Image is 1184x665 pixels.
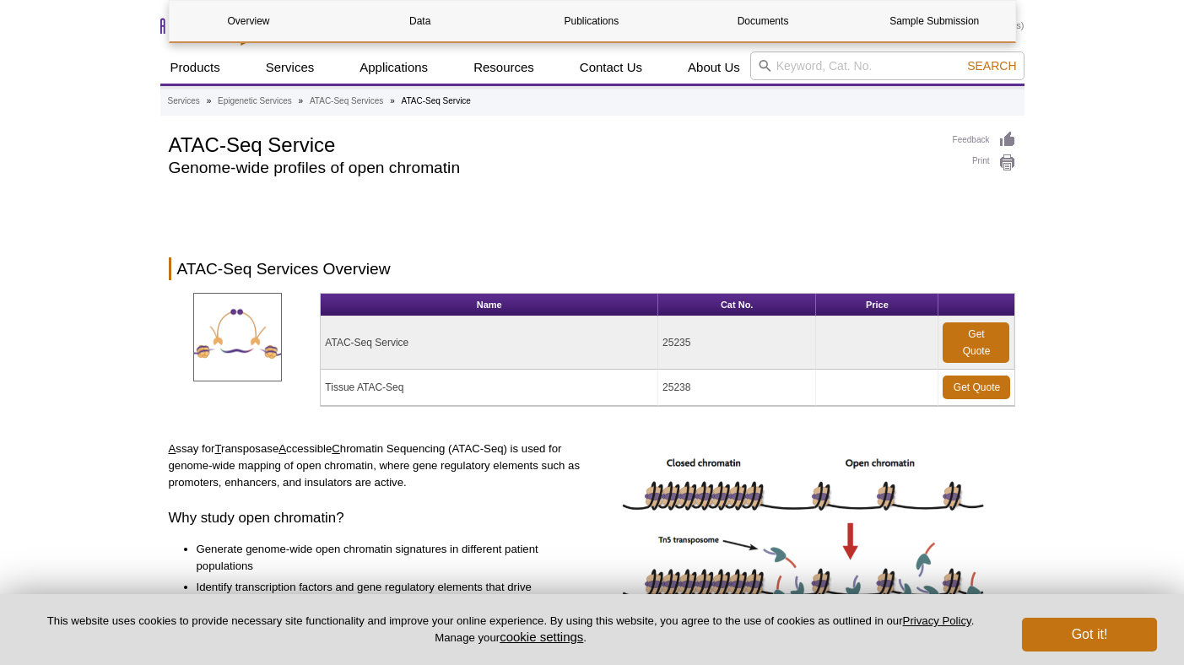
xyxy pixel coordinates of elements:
[169,508,587,528] h3: Why study open chromatin?
[278,442,286,455] u: A
[658,294,816,316] th: Cat No.
[169,131,936,156] h1: ATAC-Seq Service
[943,322,1009,363] a: Get Quote
[500,630,583,644] button: cookie settings
[570,51,652,84] a: Contact Us
[310,94,383,109] a: ATAC-Seq Services
[953,154,1016,172] a: Print
[341,1,500,41] a: Data
[160,51,230,84] a: Products
[169,441,587,491] p: ssay for ransposase ccessible hromatin Sequencing (ATAC-Seq) is used for genome-wide mapping of o...
[953,131,1016,149] a: Feedback
[27,614,994,646] p: This website uses cookies to provide necessary site functionality and improve your online experie...
[658,316,816,370] td: 25235
[750,51,1025,80] input: Keyword, Cat. No.
[299,96,304,105] li: »
[169,257,1016,280] h2: ATAC-Seq Services Overview
[193,293,282,381] img: ATAC-SeqServices
[169,160,936,176] h2: Genome-wide profiles of open chromatin
[402,96,471,105] li: ATAC-Seq Service
[943,376,1010,399] a: Get Quote
[218,94,292,109] a: Epigenetic Services
[321,370,658,406] td: Tissue ATAC-Seq
[332,442,340,455] u: C
[967,59,1016,73] span: Search
[197,541,570,575] li: Generate genome-wide open chromatin signatures in different patient populations
[658,370,816,406] td: 25238
[678,51,750,84] a: About Us
[463,51,544,84] a: Resources
[169,442,176,455] u: A
[1022,618,1157,651] button: Got it!
[816,294,938,316] th: Price
[170,1,328,41] a: Overview
[903,614,971,627] a: Privacy Policy
[962,58,1021,73] button: Search
[390,96,395,105] li: »
[197,579,570,613] li: Identify transcription factors and gene regulatory elements that drive disease
[321,316,658,370] td: ATAC-Seq Service
[855,1,1014,41] a: Sample Submission
[207,96,212,105] li: »
[214,442,221,455] u: T
[256,51,325,84] a: Services
[512,1,671,41] a: Publications
[321,294,658,316] th: Name
[684,1,842,41] a: Documents
[349,51,438,84] a: Applications
[168,94,200,109] a: Services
